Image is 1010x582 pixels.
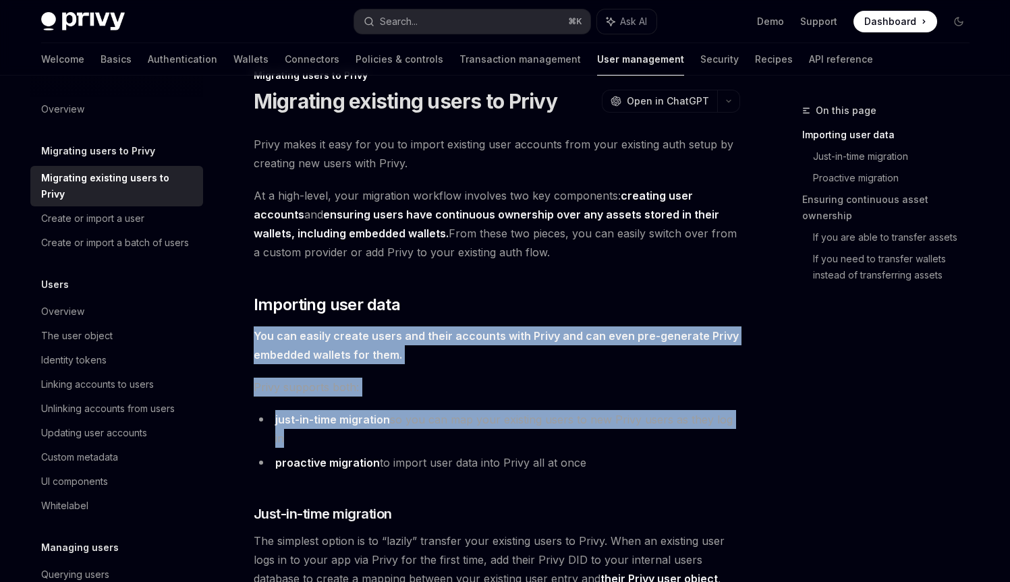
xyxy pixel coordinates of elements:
a: Custom metadata [30,445,203,469]
span: ⌘ K [568,16,582,27]
a: Linking accounts to users [30,372,203,397]
a: Updating user accounts [30,421,203,445]
h5: Migrating users to Privy [41,143,155,159]
span: Open in ChatGPT [627,94,709,108]
div: UI components [41,473,108,490]
button: Toggle dark mode [948,11,970,32]
div: Migrating users to Privy [254,69,740,82]
div: Create or import a user [41,210,144,227]
a: Overview [30,299,203,324]
a: The user object [30,324,203,348]
a: Welcome [41,43,84,76]
button: Ask AI [597,9,656,34]
span: Dashboard [864,15,916,28]
div: Overview [41,303,84,320]
a: proactive migration [275,456,380,470]
div: Custom metadata [41,449,118,465]
a: Ensuring continuous asset ownership [802,189,980,227]
a: Create or import a user [30,206,203,231]
div: Migrating existing users to Privy [41,170,195,202]
a: API reference [809,43,873,76]
a: Transaction management [459,43,581,76]
a: Dashboard [853,11,937,32]
a: Unlinking accounts from users [30,397,203,421]
button: Search...⌘K [354,9,590,34]
div: The user object [41,328,113,344]
a: If you need to transfer wallets instead of transferring assets [813,248,980,286]
span: At a high-level, your migration workflow involves two key components: and From these two pieces, ... [254,186,740,262]
li: so you can map your existing users to new Privy users as they log in [254,410,740,448]
a: Identity tokens [30,348,203,372]
h5: Managing users [41,540,119,556]
a: Basics [101,43,132,76]
a: Importing user data [802,124,980,146]
a: Wallets [233,43,269,76]
a: Overview [30,97,203,121]
a: Policies & controls [356,43,443,76]
div: Unlinking accounts from users [41,401,175,417]
a: Support [800,15,837,28]
a: User management [597,43,684,76]
span: Ask AI [620,15,647,28]
a: Recipes [755,43,793,76]
div: Create or import a batch of users [41,235,189,251]
button: Open in ChatGPT [602,90,717,113]
span: Privy makes it easy for you to import existing user accounts from your existing auth setup by cre... [254,135,740,173]
span: Importing user data [254,294,401,316]
a: Just-in-time migration [813,146,980,167]
div: Identity tokens [41,352,107,368]
a: Security [700,43,739,76]
a: Authentication [148,43,217,76]
h1: Migrating existing users to Privy [254,89,557,113]
h5: Users [41,277,69,293]
a: just-in-time migration [275,413,390,427]
strong: ensuring users have continuous ownership over any assets stored in their wallets, including embed... [254,208,719,240]
div: Updating user accounts [41,425,147,441]
span: Just-in-time migration [254,504,392,523]
a: If you are able to transfer assets [813,227,980,248]
div: Linking accounts to users [41,376,154,392]
div: Search... [380,13,418,30]
div: Whitelabel [41,498,88,514]
a: Proactive migration [813,167,980,189]
a: Connectors [285,43,339,76]
span: On this page [816,103,876,119]
img: dark logo [41,12,125,31]
span: Privy supports both: [254,378,740,397]
a: Create or import a batch of users [30,231,203,255]
a: Whitelabel [30,494,203,518]
a: Migrating existing users to Privy [30,166,203,206]
a: UI components [30,469,203,494]
li: to import user data into Privy all at once [254,453,740,472]
a: Demo [757,15,784,28]
strong: You can easily create users and their accounts with Privy and can even pre-generate Privy embedde... [254,329,739,361]
div: Overview [41,101,84,117]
